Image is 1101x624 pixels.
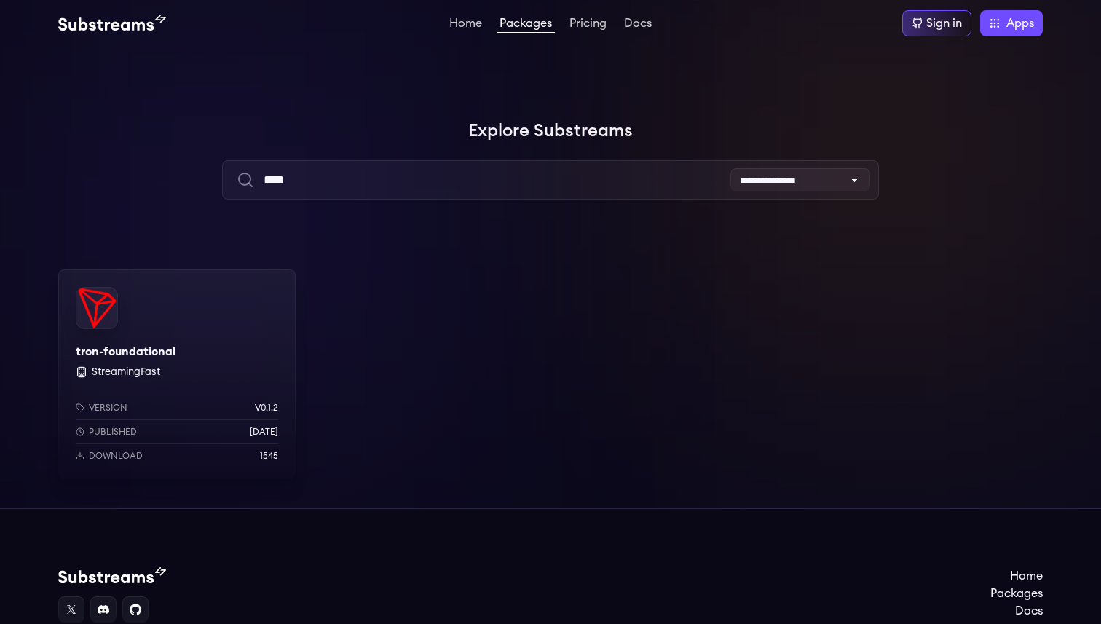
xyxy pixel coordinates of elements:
[255,402,278,414] p: v0.1.2
[58,567,166,585] img: Substream's logo
[260,450,278,462] p: 1545
[990,585,1043,602] a: Packages
[58,116,1043,146] h1: Explore Substreams
[990,567,1043,585] a: Home
[1006,15,1034,32] span: Apps
[92,365,160,379] button: StreamingFast
[567,17,609,32] a: Pricing
[497,17,555,33] a: Packages
[58,269,296,479] a: tron-foundationaltron-foundational StreamingFastVersionv0.1.2Published[DATE]Download1545
[621,17,655,32] a: Docs
[926,15,962,32] div: Sign in
[902,10,971,36] a: Sign in
[446,17,485,32] a: Home
[89,426,137,438] p: Published
[89,402,127,414] p: Version
[58,15,166,32] img: Substream's logo
[990,602,1043,620] a: Docs
[250,426,278,438] p: [DATE]
[89,450,143,462] p: Download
